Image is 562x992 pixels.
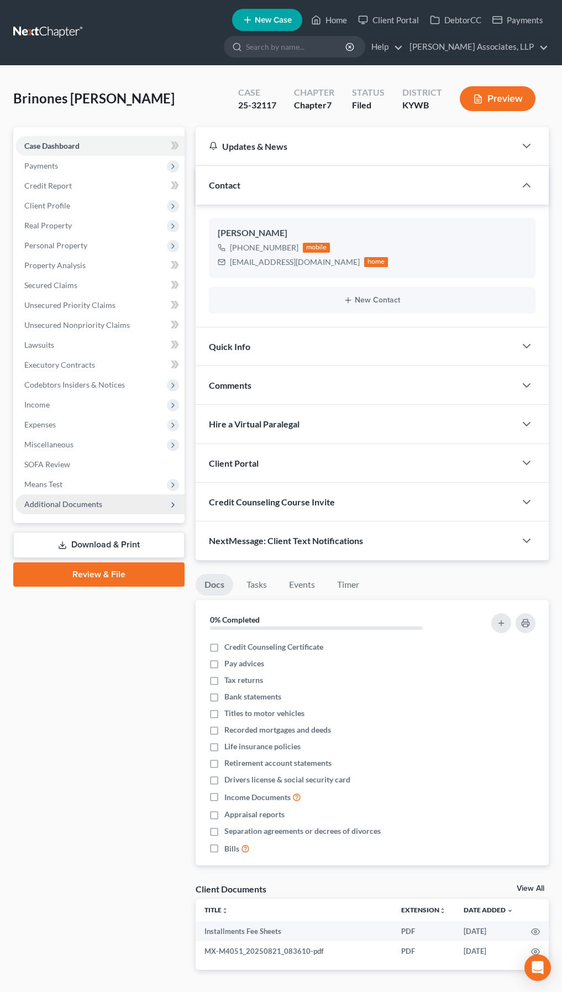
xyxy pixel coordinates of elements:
span: Appraisal reports [224,809,285,820]
span: Contact [209,180,240,190]
div: [PHONE_NUMBER] [230,242,298,253]
span: Miscellaneous [24,440,73,449]
a: Events [280,574,324,596]
div: Updates & News [209,140,502,152]
td: [DATE] [455,941,522,961]
span: Pay advices [224,658,264,669]
span: Property Analysis [24,260,86,270]
span: Income Documents [224,792,291,803]
div: Chapter [294,99,334,112]
i: unfold_more [222,907,228,914]
span: Personal Property [24,241,87,250]
span: Payments [24,161,58,170]
button: Preview [460,86,535,111]
span: NextMessage: Client Text Notifications [209,535,363,546]
span: Income [24,400,50,409]
div: mobile [303,243,330,253]
a: Lawsuits [15,335,185,355]
a: Case Dashboard [15,136,185,156]
strong: 0% Completed [210,615,260,624]
span: Bills [224,843,239,854]
span: Client Profile [24,201,70,210]
span: Unsecured Nonpriority Claims [24,320,130,330]
span: Credit Report [24,181,72,190]
div: KYWB [402,99,442,112]
button: New Contact [218,296,527,305]
td: Installments Fee Sheets [196,921,392,941]
span: New Case [255,16,292,24]
div: 25-32117 [238,99,276,112]
span: Credit Counseling Course Invite [209,497,335,507]
span: Bank statements [224,691,281,702]
span: Tax returns [224,675,263,686]
span: Unsecured Priority Claims [24,300,115,310]
span: Comments [209,380,251,390]
div: Filed [352,99,385,112]
span: Brinones [PERSON_NAME] [13,90,175,106]
span: Client Portal [209,458,259,468]
div: home [364,257,388,267]
span: Case Dashboard [24,141,80,150]
a: Client Portal [353,10,424,30]
a: [PERSON_NAME] Associates, LLP [404,37,548,57]
div: Open Intercom Messenger [524,954,551,981]
a: Docs [196,574,233,596]
div: District [402,86,442,99]
a: Help [366,37,403,57]
span: 7 [327,100,332,110]
div: [PERSON_NAME] [218,227,527,240]
span: Means Test [24,479,62,489]
span: Quick Info [209,341,250,352]
a: Property Analysis [15,255,185,275]
a: Unsecured Priority Claims [15,295,185,315]
a: Payments [487,10,549,30]
a: Date Added expand_more [464,906,513,914]
a: Download & Print [13,532,185,558]
a: Executory Contracts [15,355,185,375]
input: Search by name... [246,36,347,57]
span: Lawsuits [24,340,54,349]
a: Home [306,10,353,30]
a: Titleunfold_more [204,906,228,914]
span: Hire a Virtual Paralegal [209,419,300,429]
span: Executory Contracts [24,360,95,369]
a: View All [517,885,544,892]
span: Secured Claims [24,280,77,290]
span: Codebtors Insiders & Notices [24,380,125,389]
span: Drivers license & social security card [224,774,350,785]
a: Review & File [13,562,185,587]
td: PDF [392,921,455,941]
a: Credit Report [15,176,185,196]
a: Secured Claims [15,275,185,295]
a: SOFA Review [15,455,185,474]
span: Additional Documents [24,499,102,509]
span: Life insurance policies [224,741,301,752]
td: MX-M4051_20250821_083610-pdf [196,941,392,961]
span: Recorded mortgages and deeds [224,724,331,735]
a: DebtorCC [424,10,487,30]
div: Case [238,86,276,99]
span: Titles to motor vehicles [224,708,304,719]
a: Unsecured Nonpriority Claims [15,315,185,335]
td: PDF [392,941,455,961]
a: Timer [328,574,368,596]
a: Extensionunfold_more [401,906,446,914]
div: Status [352,86,385,99]
span: Expenses [24,420,56,429]
span: Separation agreements or decrees of divorces [224,826,381,837]
span: Retirement account statements [224,758,332,769]
i: expand_more [507,907,513,914]
span: Real Property [24,221,72,230]
i: unfold_more [439,907,446,914]
div: Client Documents [196,883,266,895]
div: [EMAIL_ADDRESS][DOMAIN_NAME] [230,257,360,268]
div: Chapter [294,86,334,99]
a: Tasks [238,574,276,596]
span: SOFA Review [24,460,70,469]
td: [DATE] [455,921,522,941]
span: Credit Counseling Certificate [224,641,323,652]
